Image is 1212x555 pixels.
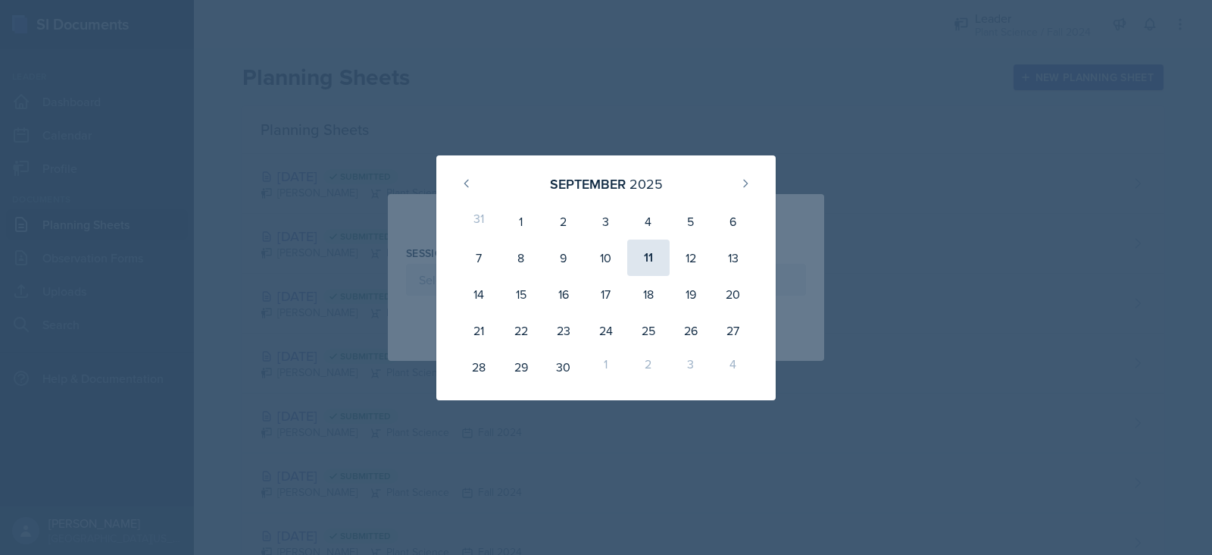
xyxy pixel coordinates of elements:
[670,276,712,312] div: 19
[585,276,627,312] div: 17
[585,203,627,240] div: 3
[542,276,585,312] div: 16
[585,240,627,276] div: 10
[542,203,585,240] div: 2
[458,312,500,349] div: 21
[550,174,626,194] div: September
[458,276,500,312] div: 14
[458,349,500,385] div: 28
[712,276,754,312] div: 20
[629,174,663,194] div: 2025
[670,312,712,349] div: 26
[500,312,542,349] div: 22
[670,349,712,385] div: 3
[500,276,542,312] div: 15
[458,203,500,240] div: 31
[712,203,754,240] div: 6
[500,203,542,240] div: 1
[627,276,670,312] div: 18
[627,349,670,385] div: 2
[712,312,754,349] div: 27
[712,349,754,385] div: 4
[627,240,670,276] div: 11
[670,240,712,276] div: 12
[542,240,585,276] div: 9
[500,349,542,385] div: 29
[542,349,585,385] div: 30
[712,240,754,276] div: 13
[458,240,500,276] div: 7
[500,240,542,276] div: 8
[627,203,670,240] div: 4
[542,312,585,349] div: 23
[627,312,670,349] div: 25
[670,203,712,240] div: 5
[585,312,627,349] div: 24
[585,349,627,385] div: 1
